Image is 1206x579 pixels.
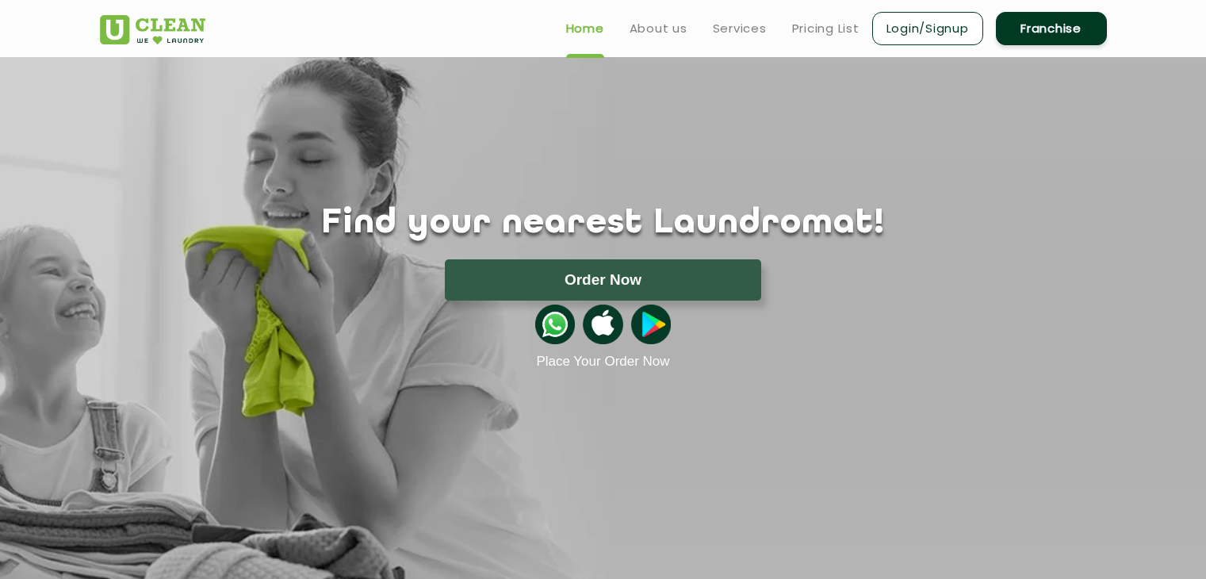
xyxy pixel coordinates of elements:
img: UClean Laundry and Dry Cleaning [100,15,205,44]
a: Pricing List [792,19,860,38]
a: Services [713,19,767,38]
a: Login/Signup [872,12,983,45]
button: Order Now [445,259,761,301]
a: Place Your Order Now [536,354,669,370]
a: Home [566,19,604,38]
a: Franchise [996,12,1107,45]
img: apple-icon.png [583,305,622,344]
img: whatsappicon.png [535,305,575,344]
h1: Find your nearest Laundromat! [88,204,1119,243]
a: About us [630,19,687,38]
img: playstoreicon.png [631,305,671,344]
